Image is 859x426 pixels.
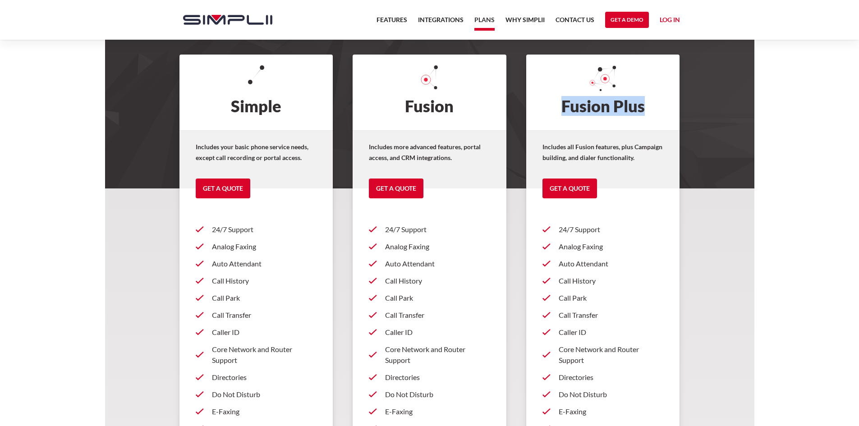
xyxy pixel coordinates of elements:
[212,224,317,235] p: 24/7 Support
[196,142,317,163] p: Includes your basic phone service needs, except call recording or portal access.
[526,55,680,130] h2: Fusion Plus
[196,255,317,272] a: Auto Attendant
[385,258,490,269] p: Auto Attendant
[369,324,490,341] a: Caller ID
[385,406,490,417] p: E-Faxing
[196,369,317,386] a: Directories
[559,224,664,235] p: 24/7 Support
[542,255,664,272] a: Auto Attendant
[369,289,490,307] a: Call Park
[212,258,317,269] p: Auto Attendant
[542,238,664,255] a: Analog Faxing
[559,241,664,252] p: Analog Faxing
[353,55,506,130] h2: Fusion
[505,14,545,31] a: Why Simplii
[542,179,597,198] a: Get a Quote
[542,324,664,341] a: Caller ID
[542,307,664,324] a: Call Transfer
[212,372,317,383] p: Directories
[196,341,317,369] a: Core Network and Router Support
[369,255,490,272] a: Auto Attendant
[605,12,649,28] a: Get a Demo
[474,14,495,31] a: Plans
[212,389,317,400] p: Do Not Disturb
[542,369,664,386] a: Directories
[559,258,664,269] p: Auto Attendant
[196,272,317,289] a: Call History
[559,310,664,321] p: Call Transfer
[385,344,490,366] p: Core Network and Router Support
[385,327,490,338] p: Caller ID
[369,238,490,255] a: Analog Faxing
[542,289,664,307] a: Call Park
[385,293,490,303] p: Call Park
[559,389,664,400] p: Do Not Disturb
[559,406,664,417] p: E-Faxing
[196,289,317,307] a: Call Park
[369,386,490,403] a: Do Not Disturb
[196,403,317,420] a: E-Faxing
[196,307,317,324] a: Call Transfer
[212,275,317,286] p: Call History
[542,272,664,289] a: Call History
[212,344,317,366] p: Core Network and Router Support
[542,403,664,420] a: E-Faxing
[559,327,664,338] p: Caller ID
[369,403,490,420] a: E-Faxing
[212,241,317,252] p: Analog Faxing
[385,372,490,383] p: Directories
[559,293,664,303] p: Call Park
[369,307,490,324] a: Call Transfer
[377,14,407,31] a: Features
[542,221,664,238] a: 24/7 Support
[369,179,423,198] a: Get a Quote
[369,369,490,386] a: Directories
[559,372,664,383] p: Directories
[212,310,317,321] p: Call Transfer
[196,179,250,198] a: Get a Quote
[212,293,317,303] p: Call Park
[212,327,317,338] p: Caller ID
[385,224,490,235] p: 24/7 Support
[179,55,333,130] h2: Simple
[385,275,490,286] p: Call History
[385,310,490,321] p: Call Transfer
[196,238,317,255] a: Analog Faxing
[385,241,490,252] p: Analog Faxing
[212,406,317,417] p: E-Faxing
[559,344,664,366] p: Core Network and Router Support
[542,341,664,369] a: Core Network and Router Support
[369,272,490,289] a: Call History
[559,275,664,286] p: Call History
[556,14,594,31] a: Contact US
[418,14,464,31] a: Integrations
[369,143,481,161] strong: Includes more advanced features, portal access, and CRM integrations.
[660,14,680,28] a: Log in
[369,341,490,369] a: Core Network and Router Support
[542,143,662,161] strong: Includes all Fusion features, plus Campaign building, and dialer functionality.
[196,324,317,341] a: Caller ID
[183,15,272,25] img: Simplii
[385,389,490,400] p: Do Not Disturb
[542,386,664,403] a: Do Not Disturb
[369,221,490,238] a: 24/7 Support
[196,386,317,403] a: Do Not Disturb
[196,221,317,238] a: 24/7 Support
